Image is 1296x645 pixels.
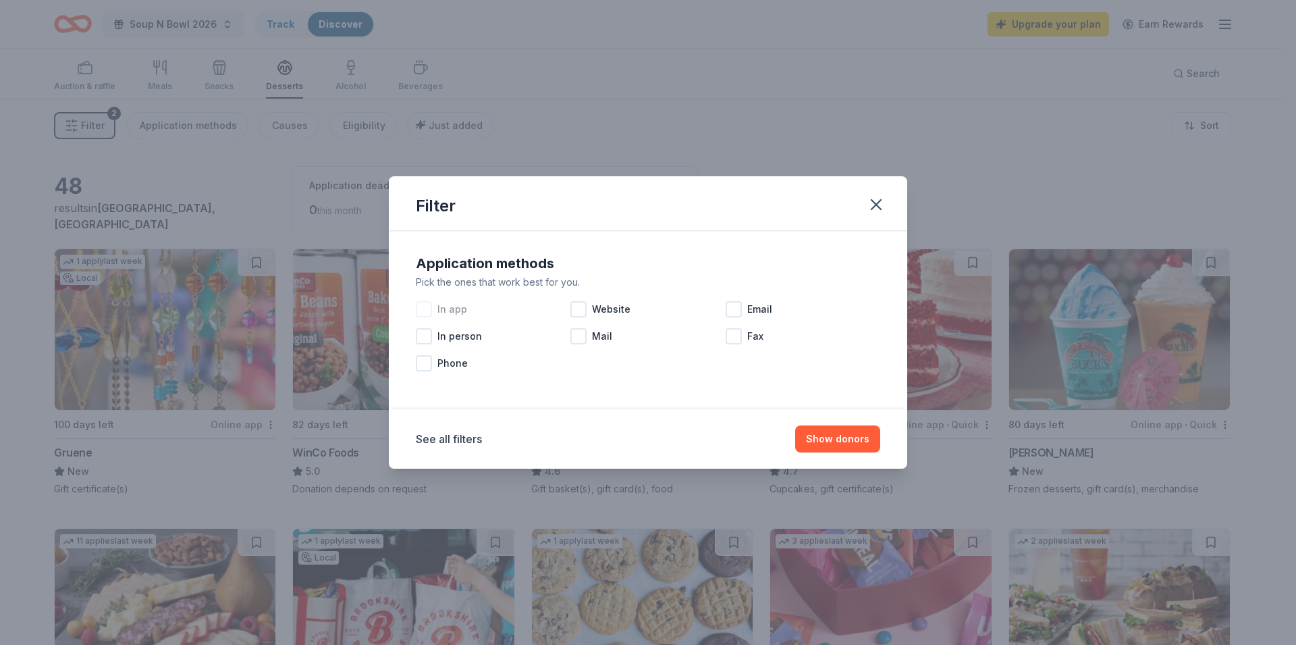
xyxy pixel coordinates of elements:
span: Phone [437,355,468,371]
span: Email [747,301,772,317]
span: Fax [747,328,763,344]
span: Mail [592,328,612,344]
button: See all filters [416,431,482,447]
div: Filter [416,195,456,217]
button: Show donors [795,425,880,453]
div: Pick the ones that work best for you. [416,274,880,290]
span: In person [437,328,482,344]
span: Website [592,301,630,317]
span: In app [437,301,467,317]
div: Application methods [416,253,880,274]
